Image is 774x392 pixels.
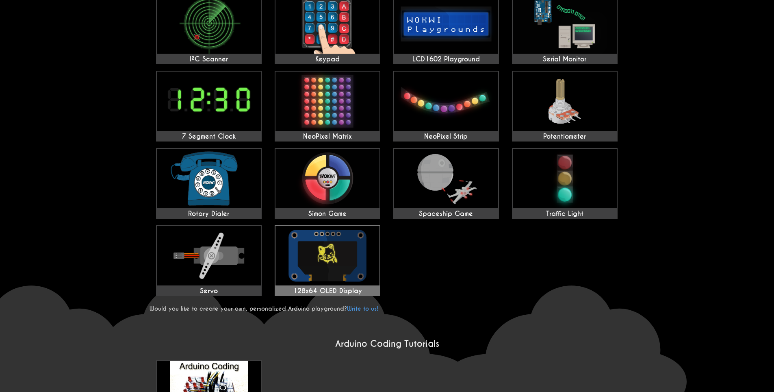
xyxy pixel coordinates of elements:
a: Traffic Light [512,148,618,219]
div: Traffic Light [513,210,617,218]
img: Rotary Dialer [157,149,261,208]
img: NeoPixel Matrix [275,72,379,131]
a: Potentiometer [512,71,618,142]
img: Servo [157,226,261,285]
a: 7 Segment Clock [156,71,262,142]
div: 128x64 OLED Display [275,287,379,295]
a: NeoPixel Strip [393,71,499,142]
h2: Arduino Coding Tutorials [150,338,625,349]
a: Write to us! [347,305,378,312]
div: LCD1602 Playground [394,55,498,63]
a: NeoPixel Matrix [275,71,380,142]
div: Serial Monitor [513,55,617,63]
img: Traffic Light [513,149,617,208]
a: 128x64 OLED Display [275,225,380,296]
img: Potentiometer [513,72,617,131]
img: NeoPixel Strip [394,72,498,131]
div: Potentiometer [513,133,617,141]
img: Simon Game [275,149,379,208]
div: Spaceship Game [394,210,498,218]
div: Servo [157,287,261,295]
img: 7 Segment Clock [157,72,261,131]
a: Spaceship Game [393,148,499,219]
div: 7 Segment Clock [157,133,261,141]
div: Keypad [275,55,379,63]
a: Servo [156,225,262,296]
img: Spaceship Game [394,149,498,208]
div: NeoPixel Strip [394,133,498,141]
div: NeoPixel Matrix [275,133,379,141]
div: I²C Scanner [157,55,261,63]
div: Rotary Dialer [157,210,261,218]
div: Simon Game [275,210,379,218]
img: 128x64 OLED Display [275,226,379,285]
a: Rotary Dialer [156,148,262,219]
p: Would you like to create your own, personalized Arduino playground? [150,305,625,312]
a: Simon Game [275,148,380,219]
